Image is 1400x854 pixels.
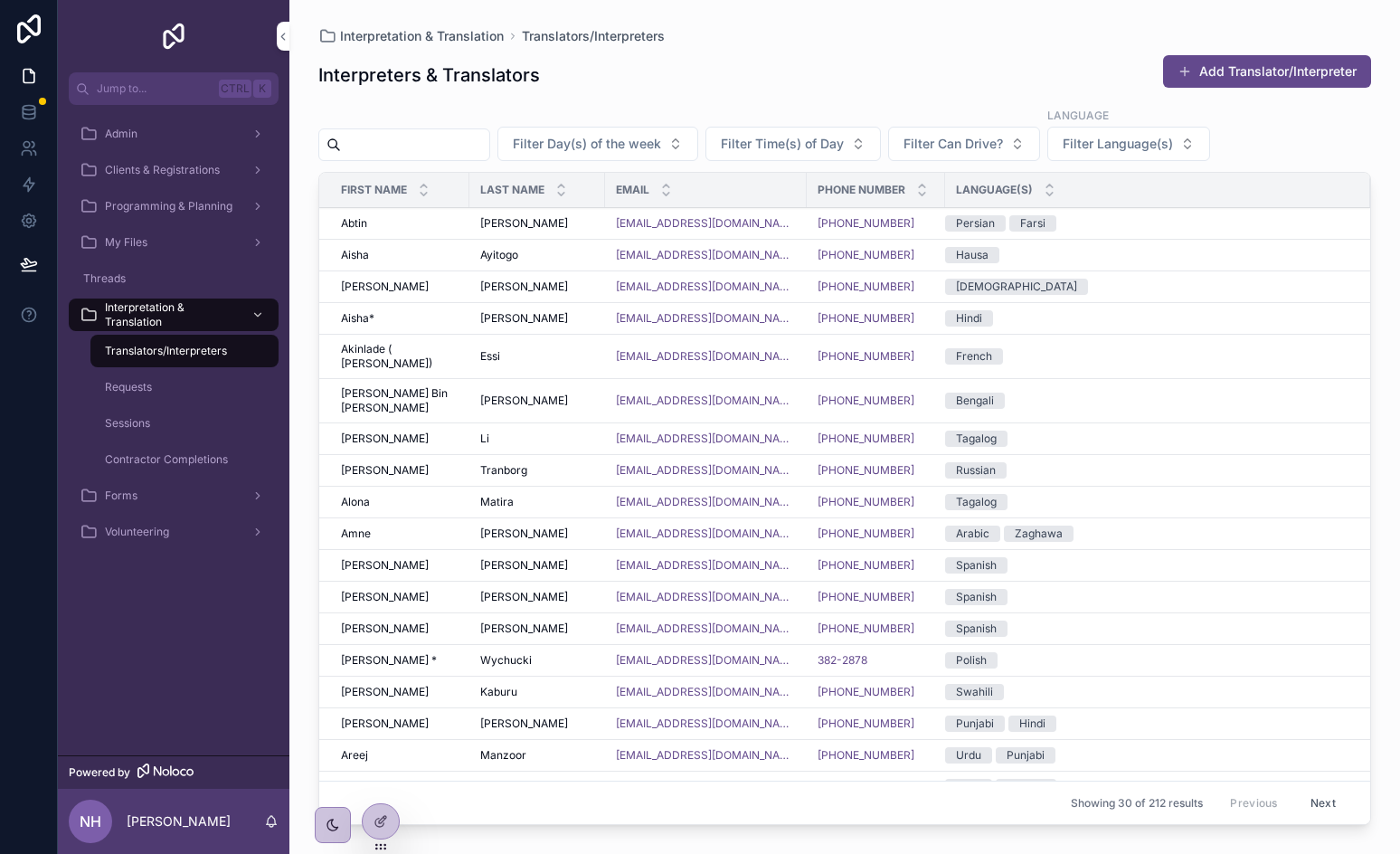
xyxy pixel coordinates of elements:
[105,235,147,250] span: My Files
[341,495,370,509] span: Alona
[105,199,232,213] span: Programming & Planning
[480,463,594,478] a: Tranborg
[616,716,796,731] a: [EMAIL_ADDRESS][DOMAIN_NAME]
[616,248,796,262] a: [EMAIL_ADDRESS][DOMAIN_NAME]
[956,494,997,510] div: Tagalog
[480,780,513,794] span: Habibi
[480,495,594,509] a: Matira
[818,495,914,509] a: [PHONE_NUMBER]
[616,349,796,364] a: [EMAIL_ADDRESS][DOMAIN_NAME]
[818,280,914,294] a: [PHONE_NUMBER]
[945,348,1348,365] a: French
[956,247,989,263] div: Hausa
[69,118,279,150] a: Admin
[1063,135,1173,153] span: Filter Language(s)
[956,747,981,764] div: Urdu
[956,310,982,327] div: Hindi
[903,135,1003,153] span: Filter Can Drive?
[69,190,279,223] a: Programming & Planning
[341,463,429,478] span: [PERSON_NAME]
[818,622,914,636] a: [PHONE_NUMBER]
[318,27,504,45] a: Interpretation & Translation
[341,748,368,763] span: Areej
[818,653,867,668] a: 382-2878
[818,432,934,446] a: [PHONE_NUMBER]
[705,127,881,161] button: Select Button
[105,380,152,394] span: Requests
[888,127,1040,161] button: Select Button
[945,215,1348,232] a: PersianFarsi
[480,349,594,364] a: Essi
[341,590,429,604] span: [PERSON_NAME]
[480,280,594,294] a: [PERSON_NAME]
[1163,55,1371,88] button: Add Translator/Interpreter
[616,216,796,231] a: [EMAIL_ADDRESS][DOMAIN_NAME]
[480,558,568,573] span: [PERSON_NAME]
[818,558,934,573] a: [PHONE_NUMBER]
[480,685,594,699] a: Kaburu
[480,653,532,668] span: Wychucki
[90,335,279,367] a: Translators/Interpreters
[80,811,101,832] span: NH
[69,154,279,186] a: Clients & Registrations
[1298,789,1348,817] button: Next
[818,748,914,763] a: [PHONE_NUMBER]
[341,248,459,262] a: Aisha
[340,27,504,45] span: Interpretation & Translation
[480,527,594,541] a: [PERSON_NAME]
[522,27,665,45] span: Translators/Interpreters
[480,394,568,408] span: [PERSON_NAME]
[818,716,914,731] a: [PHONE_NUMBER]
[616,622,796,636] a: [EMAIL_ADDRESS][DOMAIN_NAME]
[818,590,914,604] a: [PHONE_NUMBER]
[616,748,796,763] a: [EMAIL_ADDRESS][DOMAIN_NAME]
[219,80,251,98] span: Ctrl
[616,558,796,573] a: [EMAIL_ADDRESS][DOMAIN_NAME]
[513,135,661,153] span: Filter Day(s) of the week
[818,394,934,408] a: [PHONE_NUMBER]
[616,527,796,541] a: [EMAIL_ADDRESS][DOMAIN_NAME]
[616,463,796,478] a: [EMAIL_ADDRESS][DOMAIN_NAME]
[341,590,459,604] a: [PERSON_NAME]
[616,183,649,197] span: Email
[341,622,429,636] span: [PERSON_NAME]
[1047,127,1210,161] button: Select Button
[818,248,914,262] a: [PHONE_NUMBER]
[341,280,429,294] span: [PERSON_NAME]
[818,432,914,446] a: [PHONE_NUMBER]
[480,394,594,408] a: [PERSON_NAME]
[341,748,459,763] a: Areej
[341,558,459,573] a: [PERSON_NAME]
[956,557,997,574] div: Spanish
[105,163,220,177] span: Clients & Registrations
[341,386,459,415] span: [PERSON_NAME] Bin [PERSON_NAME]
[956,183,1033,197] span: Language(s)
[945,716,1348,732] a: PunjabiHindi
[341,311,459,326] a: Aisha*
[341,495,459,509] a: Alona
[818,653,934,668] a: 382-2878
[818,558,914,573] a: [PHONE_NUMBER]
[616,685,796,699] a: [EMAIL_ADDRESS][DOMAIN_NAME]
[341,216,367,231] span: Abtin
[616,780,796,794] a: [EMAIL_ADDRESS][DOMAIN_NAME]
[97,81,212,96] span: Jump to...
[480,780,594,794] a: Habibi
[480,590,594,604] a: [PERSON_NAME]
[818,216,914,231] a: [PHONE_NUMBER]
[956,526,989,542] div: Arabic
[480,311,594,326] a: [PERSON_NAME]
[1071,796,1203,811] span: Showing 30 of 212 results
[480,685,517,699] span: Kaburu
[58,105,289,572] div: scrollable content
[90,371,279,403] a: Requests
[818,527,934,541] a: [PHONE_NUMBER]
[105,489,137,503] span: Forms
[341,685,429,699] span: [PERSON_NAME]
[341,527,459,541] a: Amne
[105,300,237,329] span: Interpretation & Translation
[480,748,526,763] span: Manzoor
[105,525,169,539] span: Volunteering
[818,349,914,364] a: [PHONE_NUMBER]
